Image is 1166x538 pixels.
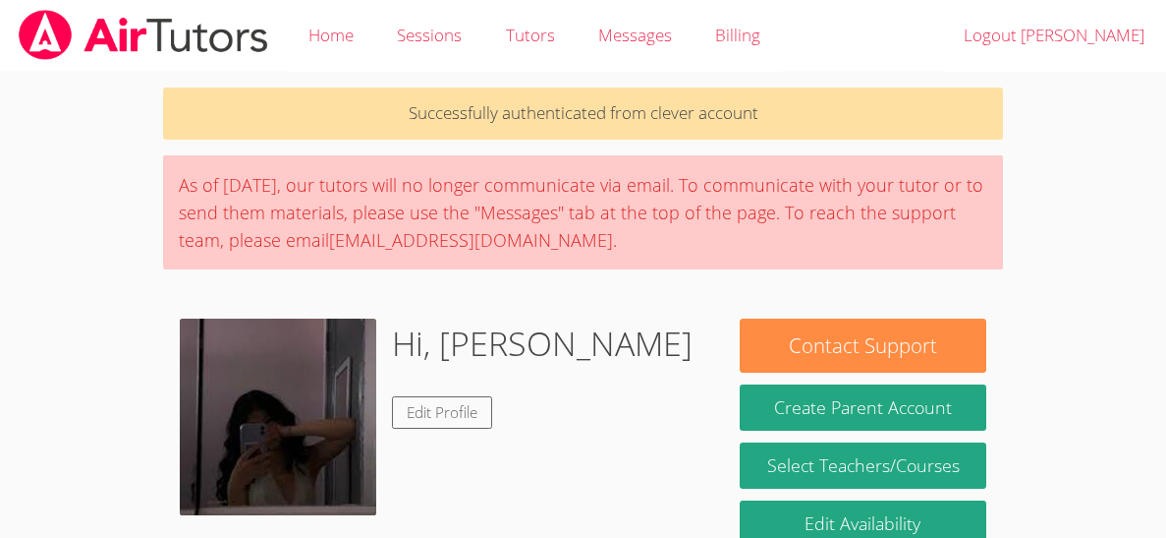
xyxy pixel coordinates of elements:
img: airtutors_banner-c4298cdbf04f3fff15de1276eac7730deb9818008684d7c2e4769d2f7ddbe033.png [17,10,270,60]
span: Messages [598,24,672,46]
button: Contact Support [740,319,986,373]
img: download%20(1).jpeg [180,319,376,515]
h1: Hi, [PERSON_NAME] [392,319,693,369]
button: Create Parent Account [740,385,986,431]
p: Successfully authenticated from clever account [163,88,1003,140]
a: Edit Profile [392,396,492,429]
a: Select Teachers/Courses [740,443,986,489]
div: As of [DATE], our tutors will no longer communicate via email. To communicate with your tutor or ... [163,155,1003,269]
